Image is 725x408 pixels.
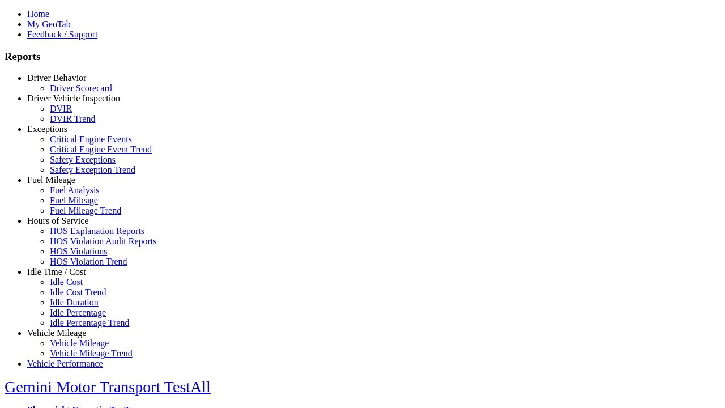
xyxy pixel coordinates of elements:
[27,124,67,134] a: Exceptions
[27,359,103,368] a: Vehicle Performance
[50,226,144,236] a: HOS Explanation Reports
[50,308,106,317] a: Idle Percentage
[50,297,99,307] a: Idle Duration
[50,134,132,144] a: Critical Engine Events
[27,175,75,185] a: Fuel Mileage
[50,144,152,154] a: Critical Engine Event Trend
[50,185,100,195] a: Fuel Analysis
[50,114,95,124] a: DVIR Trend
[27,93,120,103] a: Driver Vehicle Inspection
[5,378,211,396] a: Gemini Motor Transport TestAll
[50,165,135,175] a: Safety Exception Trend
[27,216,88,226] a: Hours of Service
[50,287,106,297] a: Idle Cost Trend
[50,277,83,287] a: Idle Cost
[27,19,71,29] a: My GeoTab
[27,29,97,39] a: Feedback / Support
[50,83,112,93] a: Driver Scorecard
[27,73,86,83] a: Driver Behavior
[50,155,116,164] a: Safety Exceptions
[5,50,720,63] h3: Reports
[50,236,157,246] a: HOS Violation Audit Reports
[50,338,109,348] a: Vehicle Mileage
[50,246,107,256] a: HOS Violations
[27,9,49,19] a: Home
[27,267,86,277] a: Idle Time / Cost
[50,206,121,215] a: Fuel Mileage Trend
[27,328,86,338] a: Vehicle Mileage
[50,348,133,358] a: Vehicle Mileage Trend
[50,104,72,113] a: DVIR
[50,318,129,328] a: Idle Percentage Trend
[50,257,127,266] a: HOS Violation Trend
[50,195,98,205] a: Fuel Mileage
